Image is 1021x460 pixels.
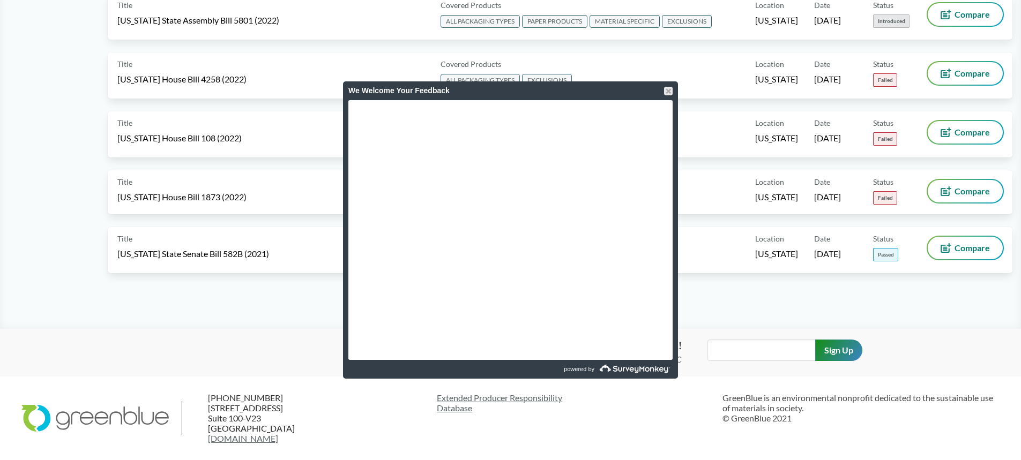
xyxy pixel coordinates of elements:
[873,58,893,70] span: Status
[117,132,242,144] span: [US_STATE] House Bill 108 (2022)
[117,58,132,70] span: Title
[755,233,784,244] span: Location
[814,58,830,70] span: Date
[928,237,1003,259] button: Compare
[955,10,990,19] span: Compare
[117,176,132,187] span: Title
[928,3,1003,26] button: Compare
[441,74,520,87] span: ALL PACKAGING TYPES
[873,117,893,129] span: Status
[208,393,338,444] p: [PHONE_NUMBER] [STREET_ADDRESS] Suite 100-V23 [GEOGRAPHIC_DATA]
[814,191,841,203] span: [DATE]
[815,340,862,361] input: Sign Up
[117,248,269,260] span: [US_STATE] State Senate Bill 582B (2021)
[348,81,673,100] div: We Welcome Your Feedback
[928,121,1003,144] button: Compare
[208,433,278,443] a: [DOMAIN_NAME]
[873,191,897,205] span: Failed
[522,15,587,28] span: PAPER PRODUCTS
[512,360,673,379] a: powered by
[814,176,830,187] span: Date
[814,14,841,26] span: [DATE]
[755,117,784,129] span: Location
[814,233,830,244] span: Date
[755,248,798,260] span: [US_STATE]
[873,233,893,244] span: Status
[755,176,784,187] span: Location
[441,58,501,70] span: Covered Products
[722,393,1000,424] p: GreenBlue is an environmental nonprofit dedicated to the sustainable use of materials in society....
[117,117,132,129] span: Title
[755,58,784,70] span: Location
[928,180,1003,202] button: Compare
[590,15,660,28] span: MATERIAL SPECIFIC
[755,14,798,26] span: [US_STATE]
[814,117,830,129] span: Date
[522,74,572,87] span: EXCLUSIONS
[814,132,841,144] span: [DATE]
[873,14,910,28] span: Introduced
[117,14,279,26] span: [US_STATE] State Assembly Bill 5801 (2022)
[955,187,990,195] span: Compare
[437,393,714,413] a: Extended Producer ResponsibilityDatabase
[873,73,897,87] span: Failed
[928,62,1003,85] button: Compare
[755,191,798,203] span: [US_STATE]
[662,15,712,28] span: EXCLUSIONS
[873,176,893,187] span: Status
[755,73,798,85] span: [US_STATE]
[441,15,520,28] span: ALL PACKAGING TYPES
[814,248,841,260] span: [DATE]
[955,69,990,78] span: Compare
[564,360,594,379] span: powered by
[955,128,990,137] span: Compare
[814,73,841,85] span: [DATE]
[873,132,897,146] span: Failed
[955,244,990,252] span: Compare
[755,132,798,144] span: [US_STATE]
[117,73,247,85] span: [US_STATE] House Bill 4258 (2022)
[117,233,132,244] span: Title
[117,191,247,203] span: [US_STATE] House Bill 1873 (2022)
[873,248,898,261] span: Passed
